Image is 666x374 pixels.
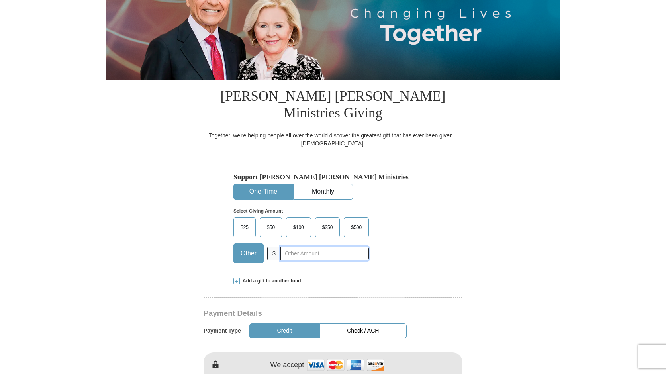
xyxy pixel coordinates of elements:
span: $500 [347,221,366,233]
button: Check / ACH [319,323,407,338]
span: $25 [237,221,253,233]
h4: We accept [270,361,304,370]
span: Other [237,247,261,259]
h5: Payment Type [204,327,241,334]
span: $100 [289,221,308,233]
h1: [PERSON_NAME] [PERSON_NAME] Ministries Giving [204,80,462,131]
h3: Payment Details [204,309,407,318]
button: One-Time [234,184,293,199]
span: $250 [318,221,337,233]
img: credit cards accepted [306,356,386,374]
h5: Support [PERSON_NAME] [PERSON_NAME] Ministries [233,173,433,181]
input: Other Amount [280,247,369,260]
span: $ [267,247,281,260]
span: $50 [263,221,279,233]
strong: Select Giving Amount [233,208,283,214]
div: Together, we're helping people all over the world discover the greatest gift that has ever been g... [204,131,462,147]
button: Credit [249,323,320,338]
span: Add a gift to another fund [240,278,301,284]
button: Monthly [294,184,353,199]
